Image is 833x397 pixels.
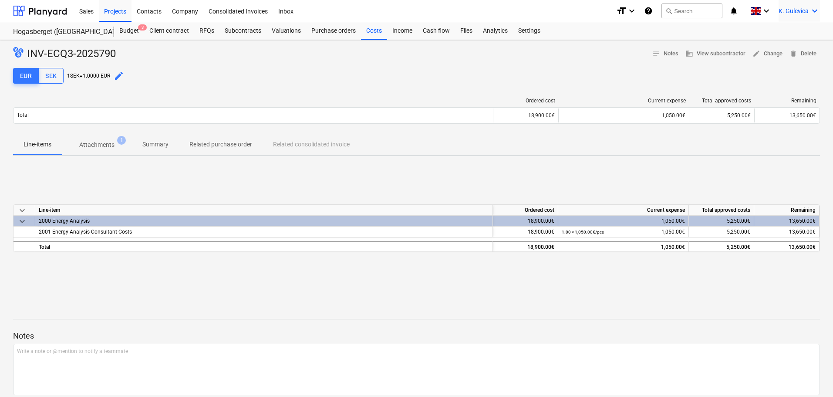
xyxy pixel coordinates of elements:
[779,7,809,14] span: K. Gulevica
[114,71,124,81] span: edit
[692,227,750,238] div: 5,250.00€
[693,98,751,104] div: Total approved costs
[729,6,738,16] i: notifications
[689,205,754,216] div: Total approved costs
[497,112,555,119] div: 18,900.00€
[562,230,604,234] small: 1.00 × 1,050.00€ / pcs
[562,112,685,119] div: 1,050.00€
[117,136,126,145] span: 1
[616,6,627,16] i: format_size
[754,205,820,216] div: Remaining
[418,22,455,40] a: Cash flow
[219,22,266,40] a: Subcontracts
[266,22,306,40] a: Valuations
[652,49,678,59] span: Notes
[17,112,29,119] p: Total
[35,205,493,216] div: Line-item
[692,242,750,253] div: 5,250.00€
[306,22,361,40] a: Purchase orders
[455,22,478,40] a: Files
[13,68,39,84] button: EUR
[786,47,820,61] button: Delete
[13,47,119,61] div: INV-ECQ3-2025790
[144,22,194,40] a: Client contract
[749,47,786,61] button: Change
[513,22,546,40] a: Settings
[661,3,722,18] button: Search
[692,216,750,227] div: 5,250.00€
[752,49,782,59] span: Change
[644,6,653,16] i: Knowledge base
[17,205,27,216] span: keyboard_arrow_down
[142,140,169,149] p: Summary
[685,49,745,59] span: View subcontractor
[758,112,816,119] div: 13,650.00€
[789,50,797,58] span: delete
[114,22,144,40] div: Budget
[627,6,637,16] i: keyboard_arrow_down
[38,68,64,84] button: SEK
[649,47,682,61] button: Notes
[189,140,252,149] p: Related purchase order
[758,98,816,104] div: Remaining
[809,6,820,16] i: keyboard_arrow_down
[194,22,219,40] a: RFQs
[361,22,387,40] a: Costs
[493,205,558,216] div: Ordered cost
[39,216,489,226] div: 2000 Energy Analysis
[789,355,833,397] iframe: Chat Widget
[13,47,24,61] div: Invoice has a different currency from the budget
[387,22,418,40] a: Income
[496,227,554,238] div: 18,900.00€
[496,216,554,227] div: 18,900.00€
[682,47,749,61] button: View subcontractor
[13,27,104,37] div: Hogasberget ([GEOGRAPHIC_DATA])
[478,22,513,40] a: Analytics
[13,331,820,341] p: Notes
[685,50,693,58] span: business
[758,216,816,227] div: 13,650.00€
[67,73,110,79] div: 1 SEK = 1.0000 EUR
[39,229,132,235] span: 2001 Energy Analysis Consultant Costs
[497,98,555,104] div: Ordered cost
[17,216,27,227] span: keyboard_arrow_down
[562,242,685,253] div: 1,050.00€
[761,6,772,16] i: keyboard_arrow_down
[665,7,672,14] span: search
[758,242,816,253] div: 13,650.00€
[35,241,493,252] div: Total
[20,71,32,81] div: EUR
[562,216,685,227] div: 1,050.00€
[114,22,144,40] a: Budget3
[24,140,51,149] p: Line-items
[45,71,57,81] div: SEK
[652,50,660,58] span: notes
[558,205,689,216] div: Current expense
[138,24,147,31] span: 3
[693,112,751,119] div: 5,250.00€
[752,50,760,58] span: edit
[789,49,816,59] span: Delete
[562,98,686,104] div: Current expense
[79,140,115,149] p: Attachments
[758,227,816,238] div: 13,650.00€
[496,242,554,253] div: 18,900.00€
[562,227,685,238] div: 1,050.00€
